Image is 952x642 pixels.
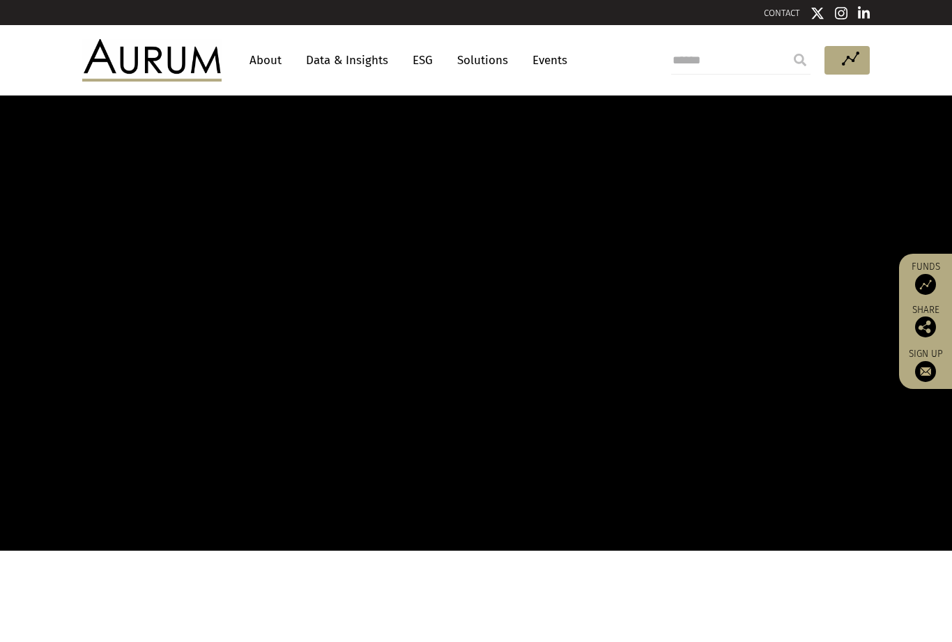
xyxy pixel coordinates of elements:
[450,47,515,73] a: Solutions
[858,6,870,20] img: Linkedin icon
[299,47,395,73] a: Data & Insights
[764,8,800,18] a: CONTACT
[915,274,936,295] img: Access Funds
[811,6,824,20] img: Twitter icon
[786,46,814,74] input: Submit
[915,361,936,382] img: Sign up to our newsletter
[915,316,936,337] img: Share this post
[406,47,440,73] a: ESG
[243,47,289,73] a: About
[525,47,567,73] a: Events
[906,348,945,382] a: Sign up
[906,261,945,295] a: Funds
[82,39,222,81] img: Aurum
[835,6,847,20] img: Instagram icon
[906,305,945,337] div: Share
